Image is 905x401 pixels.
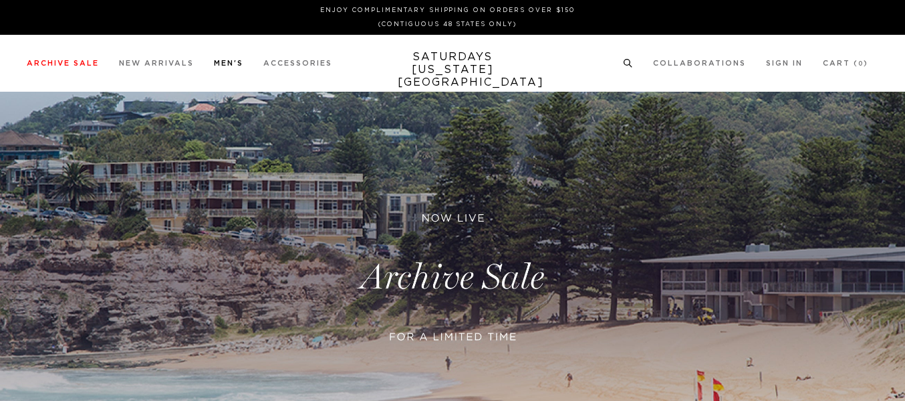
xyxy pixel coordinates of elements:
[823,60,868,67] a: Cart (0)
[27,60,99,67] a: Archive Sale
[653,60,746,67] a: Collaborations
[263,60,332,67] a: Accessories
[32,19,863,29] p: (Contiguous 48 States Only)
[214,60,243,67] a: Men's
[766,60,803,67] a: Sign In
[32,5,863,15] p: Enjoy Complimentary Shipping on Orders Over $150
[858,61,864,67] small: 0
[398,51,508,89] a: SATURDAYS[US_STATE][GEOGRAPHIC_DATA]
[119,60,194,67] a: New Arrivals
